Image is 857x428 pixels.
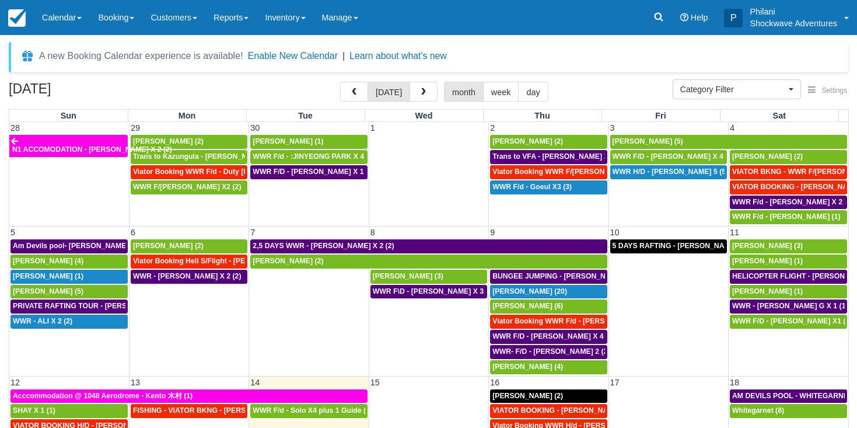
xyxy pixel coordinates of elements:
a: WWR F\D - [PERSON_NAME] X 3 (3) [370,285,487,299]
a: WWR F/d - :JINYEONG PARK X 4 (4) [250,150,367,164]
span: Am Devils pool- [PERSON_NAME] X 2 (2) [13,242,152,250]
div: A new Booking Calendar experience is available! [39,49,243,63]
a: BUNGEE JUMPING - [PERSON_NAME] 2 (2) [490,270,607,284]
span: [PERSON_NAME] (2) [492,137,563,145]
span: WWR F/D - [PERSON_NAME] X 4 (4) [492,332,614,340]
span: 17 [609,378,621,387]
h2: [DATE] [9,82,156,103]
span: BUNGEE JUMPING - [PERSON_NAME] 2 (2) [492,272,641,280]
a: WWR H/D - [PERSON_NAME] 5 (5) [610,165,727,179]
a: VIATOR BKNG - WWR F/[PERSON_NAME] 3 (3) [730,165,847,179]
span: Sat [773,111,786,120]
span: Tue [298,111,313,120]
span: 4 [729,123,736,133]
span: 2 [489,123,496,133]
span: WWR - [PERSON_NAME] X 2 (2) [133,272,242,280]
span: FISHING - VIATOR BKNG - [PERSON_NAME] 2 (2) [133,406,300,415]
a: HELICOPTER FLIGHT - [PERSON_NAME] G X 1 (1) [730,270,847,284]
a: [PERSON_NAME] (4) [490,360,607,374]
p: Shockwave Adventures [750,18,837,29]
span: 10 [609,228,621,237]
span: [PERSON_NAME] (5) [613,137,683,145]
button: month [444,82,484,102]
a: 5 DAYS RAFTING - [PERSON_NAME] X 2 (4) [610,239,727,253]
span: [PERSON_NAME] (2) [133,137,204,145]
span: Thu [534,111,550,120]
a: VIATOR BOOKING - [PERSON_NAME] 2 (2) [730,180,847,194]
span: WWR F/d - [PERSON_NAME] (1) [732,213,841,221]
a: WWR F/D - [PERSON_NAME] X 4 (4) [610,150,727,164]
a: WWR F/D - [PERSON_NAME] X 4 (4) [490,330,607,344]
span: [PERSON_NAME] (4) [492,363,563,371]
i: Help [680,13,688,22]
span: 18 [729,378,740,387]
a: [PERSON_NAME] (6) [490,300,607,314]
span: 15 [369,378,381,387]
span: 13 [130,378,141,387]
span: Sun [61,111,76,120]
span: 3 [609,123,616,133]
a: WWR - [PERSON_NAME] G X 1 (1) [730,300,847,314]
a: [PERSON_NAME] (3) [370,270,487,284]
a: WWR F/d - Goeul X3 (3) [490,180,607,194]
span: 16 [489,378,501,387]
span: Viator Booking WWR F/d - [PERSON_NAME] [PERSON_NAME] X2 (2) [492,317,726,325]
span: SHAY X 1 (1) [13,406,55,415]
a: WWR F/[PERSON_NAME] X2 (2) [131,180,247,194]
span: 14 [249,378,261,387]
span: WWR F/d - :JINYEONG PARK X 4 (4) [253,152,375,161]
span: 8 [369,228,376,237]
button: Category Filter [673,79,801,99]
a: [PERSON_NAME] (4) [11,255,128,269]
a: Trans to Kazungula - [PERSON_NAME] x 1 (2) [131,150,247,164]
img: checkfront-main-nav-mini-logo.png [8,9,26,27]
span: 30 [249,123,261,133]
button: Enable New Calendar [248,50,338,62]
a: WWR F/D - [PERSON_NAME] X1 (1) [730,315,847,329]
a: [PERSON_NAME] (20) [490,285,607,299]
span: [PERSON_NAME] (2) [133,242,204,250]
a: [PERSON_NAME] (2) [131,135,247,149]
span: [PERSON_NAME] (3) [373,272,443,280]
span: [PERSON_NAME] (6) [492,302,563,310]
span: Help [691,13,708,22]
button: Settings [801,82,854,99]
span: 5 [9,228,16,237]
a: [PERSON_NAME] (2) [490,389,607,403]
a: Trans to VFA - [PERSON_NAME] X 2 (2) [490,150,607,164]
button: week [483,82,519,102]
a: WWR F/d - Solo X4 plus 1 Guide (4) [250,404,367,418]
a: [PERSON_NAME] (2) [131,239,247,253]
div: P [724,9,743,27]
a: WWR F/D - [PERSON_NAME] X 1 (1) [250,165,367,179]
a: FISHING - VIATOR BKNG - [PERSON_NAME] 2 (2) [131,404,247,418]
a: Whitegarnet (8) [730,404,847,418]
a: Viator Booking WWR F/d - [PERSON_NAME] [PERSON_NAME] X2 (2) [490,315,607,329]
span: WWR H/D - [PERSON_NAME] 5 (5) [613,168,728,176]
span: [PERSON_NAME] (20) [492,287,567,295]
span: Settings [822,86,847,95]
a: VIATOR BOOKING - [PERSON_NAME] X 4 (4) [490,404,607,418]
span: [PERSON_NAME] (2) [732,152,803,161]
span: WWR F/d - Solo X4 plus 1 Guide (4) [253,406,372,415]
a: N1 ACCOMODATION - [PERSON_NAME] X 2 (2) [9,135,128,157]
span: WWR F/D - [PERSON_NAME] X 1 (1) [253,168,375,176]
span: [PERSON_NAME] (2) [253,257,323,265]
a: [PERSON_NAME] (1) [730,255,847,269]
span: WWR F/D - [PERSON_NAME] X 4 (4) [613,152,734,161]
p: Philani [750,6,837,18]
span: Mon [179,111,196,120]
span: VIATOR BOOKING - [PERSON_NAME] X 4 (4) [492,406,645,415]
span: [PERSON_NAME] (5) [13,287,83,295]
span: 9 [489,228,496,237]
span: WWR F/d - [PERSON_NAME] X 2 (2) [732,198,853,206]
a: AM DEVILS POOL - WHITEGARNET X4 (4) [730,389,847,403]
span: | [342,51,345,61]
span: [PERSON_NAME] (1) [732,257,803,265]
a: Am Devils pool- [PERSON_NAME] X 2 (2) [11,239,128,253]
a: [PERSON_NAME] (1) [250,135,367,149]
span: [PERSON_NAME] (1) [732,287,803,295]
a: [PERSON_NAME] (1) [11,270,128,284]
a: [PERSON_NAME] (5) [11,285,128,299]
span: WWR - [PERSON_NAME] G X 1 (1) [732,302,848,310]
